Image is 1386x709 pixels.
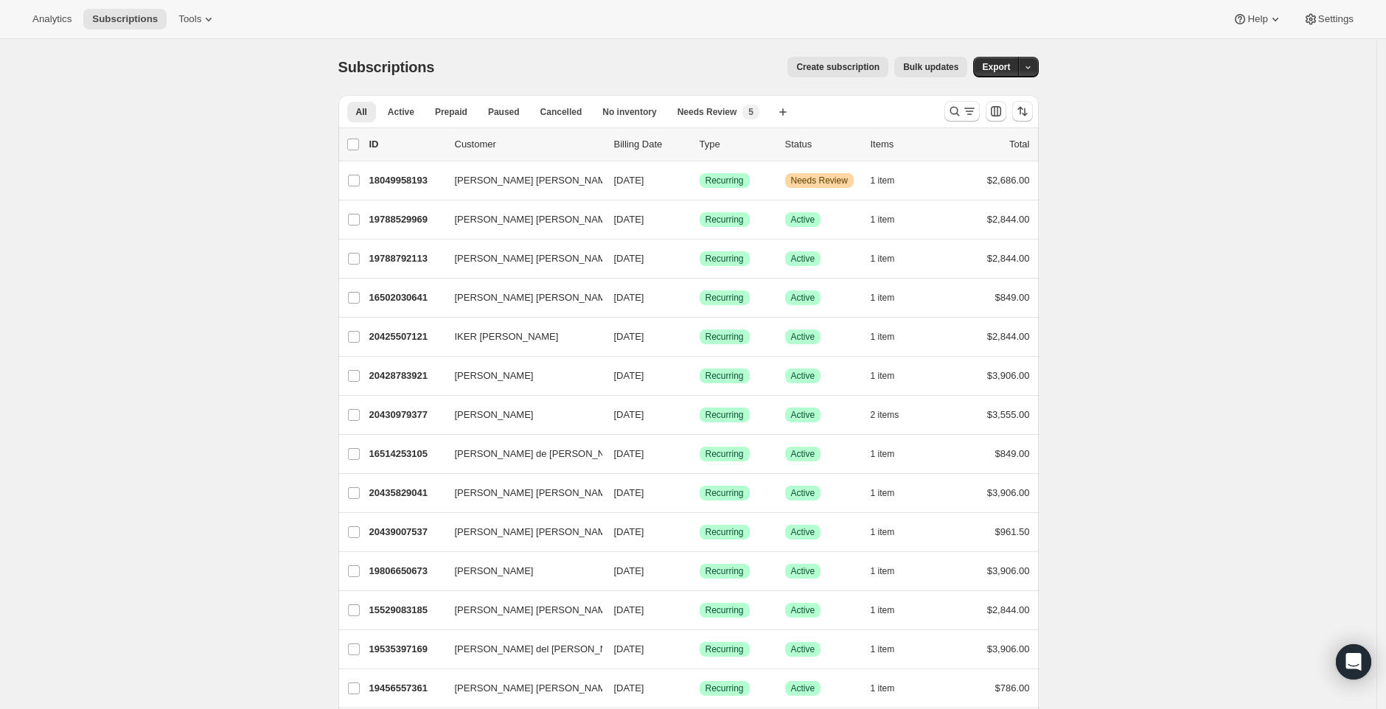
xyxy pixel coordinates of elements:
[369,369,443,383] p: 20428783921
[455,447,661,461] span: [PERSON_NAME] de [PERSON_NAME] Madrid
[706,292,744,304] span: Recurring
[455,642,630,657] span: [PERSON_NAME] del [PERSON_NAME]
[706,487,744,499] span: Recurring
[369,522,1030,542] div: 20439007537[PERSON_NAME] [PERSON_NAME][DATE]SuccessRecurringSuccessActive1 item$961.50
[369,600,1030,621] div: 15529083185[PERSON_NAME] [PERSON_NAME][DATE]SuccessRecurringSuccessActive1 item$2,844.00
[871,248,911,269] button: 1 item
[1012,101,1033,122] button: Sort the results
[369,209,1030,230] div: 19788529969[PERSON_NAME] [PERSON_NAME][DATE]SuccessRecurringSuccessActive1 item$2,844.00
[791,331,815,343] span: Active
[32,13,72,25] span: Analytics
[791,604,815,616] span: Active
[369,170,1030,191] div: 18049958193[PERSON_NAME] [PERSON_NAME][DATE]SuccessRecurringWarningNeeds Review1 item$2,686.00
[871,253,895,265] span: 1 item
[986,101,1006,122] button: Customize table column order and visibility
[369,212,443,227] p: 19788529969
[446,286,593,310] button: [PERSON_NAME] [PERSON_NAME]
[446,208,593,231] button: [PERSON_NAME] [PERSON_NAME]
[1247,13,1267,25] span: Help
[903,61,958,73] span: Bulk updates
[871,370,895,382] span: 1 item
[791,526,815,538] span: Active
[871,522,911,542] button: 1 item
[356,106,367,118] span: All
[455,369,534,383] span: [PERSON_NAME]
[796,61,880,73] span: Create subscription
[987,331,1030,342] span: $2,844.00
[995,526,1030,537] span: $961.50
[706,409,744,421] span: Recurring
[871,643,895,655] span: 1 item
[1336,644,1371,680] div: Open Intercom Messenger
[871,326,911,347] button: 1 item
[369,483,1030,503] div: 20435829041[PERSON_NAME] [PERSON_NAME][DATE]SuccessRecurringSuccessActive1 item$3,906.00
[706,682,744,694] span: Recurring
[871,483,911,503] button: 1 item
[791,487,815,499] span: Active
[488,106,520,118] span: Paused
[771,102,795,122] button: Create new view
[871,409,899,421] span: 2 items
[987,487,1030,498] span: $3,906.00
[995,448,1030,459] span: $849.00
[369,290,443,305] p: 16502030641
[706,526,744,538] span: Recurring
[455,173,615,188] span: [PERSON_NAME] [PERSON_NAME]
[1318,13,1354,25] span: Settings
[83,9,167,29] button: Subscriptions
[871,209,911,230] button: 1 item
[388,106,414,118] span: Active
[987,214,1030,225] span: $2,844.00
[446,638,593,661] button: [PERSON_NAME] del [PERSON_NAME]
[871,137,944,152] div: Items
[785,137,859,152] p: Status
[369,366,1030,386] div: 20428783921[PERSON_NAME][DATE]SuccessRecurringSuccessActive1 item$3,906.00
[369,486,443,500] p: 20435829041
[871,405,916,425] button: 2 items
[791,214,815,226] span: Active
[614,175,644,186] span: [DATE]
[871,604,895,616] span: 1 item
[791,292,815,304] span: Active
[455,212,615,227] span: [PERSON_NAME] [PERSON_NAME]
[678,106,737,118] span: Needs Review
[987,253,1030,264] span: $2,844.00
[706,253,744,265] span: Recurring
[871,561,911,581] button: 1 item
[748,106,753,118] span: 5
[369,447,443,461] p: 16514253105
[791,175,848,186] span: Needs Review
[871,487,895,499] span: 1 item
[791,448,815,460] span: Active
[871,444,911,464] button: 1 item
[706,370,744,382] span: Recurring
[987,409,1030,420] span: $3,555.00
[369,326,1030,347] div: 20425507121IKER [PERSON_NAME][DATE]SuccessRecurringSuccessActive1 item$2,844.00
[540,106,582,118] span: Cancelled
[455,486,615,500] span: [PERSON_NAME] [PERSON_NAME]
[894,57,967,77] button: Bulk updates
[1009,137,1029,152] p: Total
[446,520,593,544] button: [PERSON_NAME] [PERSON_NAME]
[791,253,815,265] span: Active
[455,251,615,266] span: [PERSON_NAME] [PERSON_NAME]
[455,681,615,696] span: [PERSON_NAME] [PERSON_NAME]
[369,642,443,657] p: 19535397169
[791,370,815,382] span: Active
[446,403,593,427] button: [PERSON_NAME]
[871,366,911,386] button: 1 item
[871,639,911,660] button: 1 item
[614,253,644,264] span: [DATE]
[602,106,656,118] span: No inventory
[614,370,644,381] span: [DATE]
[369,251,443,266] p: 19788792113
[446,442,593,466] button: [PERSON_NAME] de [PERSON_NAME] Madrid
[987,604,1030,615] span: $2,844.00
[614,682,644,694] span: [DATE]
[706,175,744,186] span: Recurring
[973,57,1019,77] button: Export
[791,682,815,694] span: Active
[369,408,443,422] p: 20430979377
[871,600,911,621] button: 1 item
[178,13,201,25] span: Tools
